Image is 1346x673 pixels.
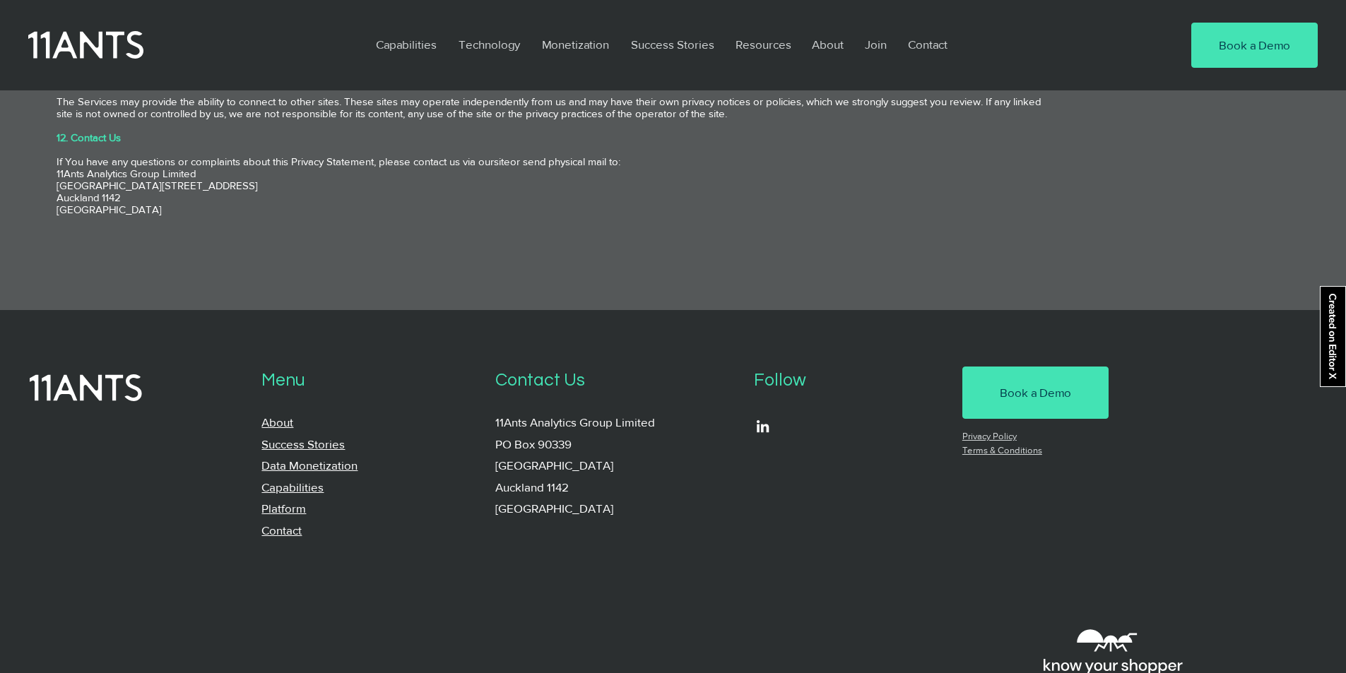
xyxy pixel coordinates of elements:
span: The Services may provide the ability to connect to other sites. These sites may operate independe... [57,95,1041,119]
p: About [805,28,851,61]
p: Contact [901,28,955,61]
p: Menu [261,367,475,395]
img: LinkedIn [754,417,772,435]
p: Contact Us [495,367,733,395]
span: If You have any questions or complaints about this Privacy Statement, please contact us via our o... [57,155,620,167]
span: Book a Demo [1000,384,1071,401]
span: Book a Demo [1219,37,1290,54]
a: Capabilities [365,28,448,61]
a: Book a Demo [1191,23,1318,68]
a: Monetization [531,28,620,61]
svg: Created on Editor X [1326,294,1340,379]
nav: Site [365,28,1148,61]
p: Resources [728,28,798,61]
span: 11Ants Analytics Group Limited [GEOGRAPHIC_DATA][STREET_ADDRESS] Auckland 1142 [GEOGRAPHIC_DATA] [57,167,258,215]
p: Monetization [535,28,616,61]
p: Success Stories [624,28,721,61]
a: Platform [261,501,306,515]
a: Technology [448,28,531,61]
a: Contact [261,523,302,537]
a: About [261,415,293,429]
a: Capabilities [261,480,324,494]
a: Data Monetization [261,458,358,472]
p: Join [858,28,894,61]
a: Resources [725,28,801,61]
a: About [801,28,854,61]
p: Technology [451,28,527,61]
p: 11Ants Analytics Group Limited PO Box 90339 [GEOGRAPHIC_DATA] Auckland 1142 [GEOGRAPHIC_DATA] [495,412,733,520]
ul: Social Bar [754,417,772,435]
a: site [494,155,510,167]
a: Book a Demo [962,367,1109,419]
p: Follow [754,367,942,395]
a: Success Stories [261,437,345,451]
a: Contact [897,28,960,61]
a: Join [854,28,897,61]
a: Terms & Conditions [962,445,1042,455]
a: Privacy Policy [962,431,1017,441]
p: Capabilities [369,28,444,61]
span: 12. Contact Us [57,131,121,143]
a: Success Stories [620,28,725,61]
